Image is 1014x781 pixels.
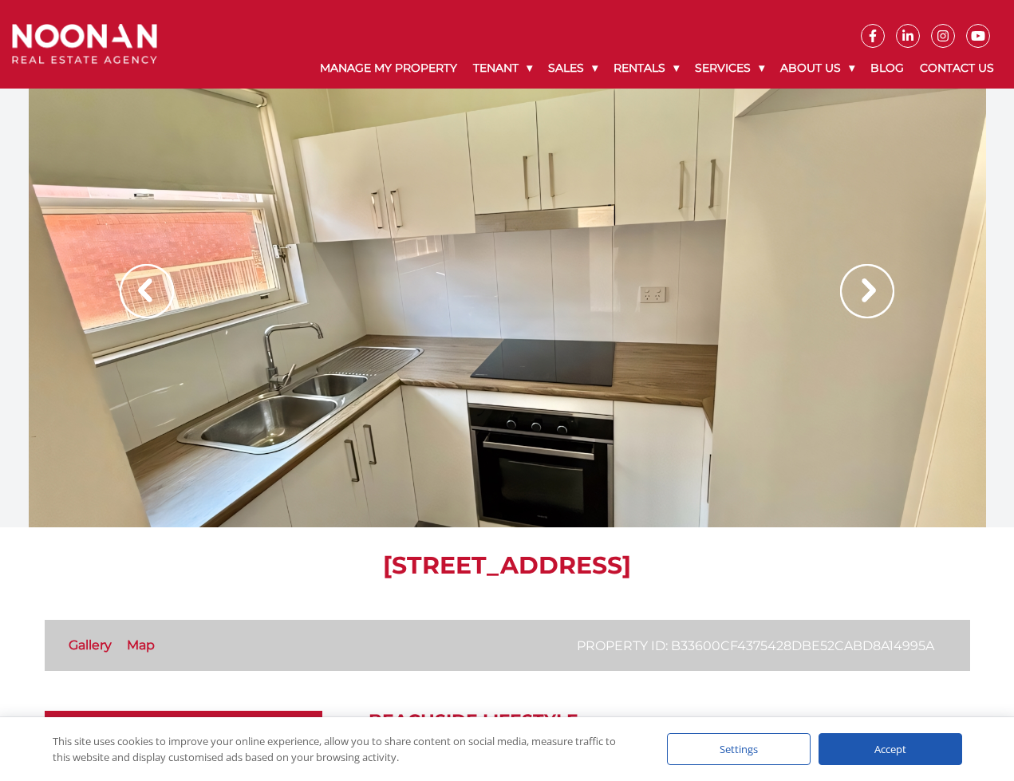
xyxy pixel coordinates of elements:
a: Contact Us [912,48,1002,89]
h2: Beachside Lifestyle [369,711,970,732]
img: Arrow slider [840,264,894,318]
a: Gallery [69,637,112,653]
div: This site uses cookies to improve your online experience, allow you to share content on social me... [53,733,635,765]
a: Map [127,637,155,653]
a: Tenant [465,48,540,89]
h1: [STREET_ADDRESS] [45,551,970,580]
div: Settings [667,733,811,765]
img: Noonan Real Estate Agency [12,24,157,64]
a: Blog [862,48,912,89]
div: Accept [819,733,962,765]
a: About Us [772,48,862,89]
a: Manage My Property [312,48,465,89]
a: Rentals [606,48,687,89]
p: Property ID: b33600cf4375428dbe52cabd8a14995a [577,636,934,656]
a: Services [687,48,772,89]
img: Arrow slider [120,264,174,318]
a: Sales [540,48,606,89]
